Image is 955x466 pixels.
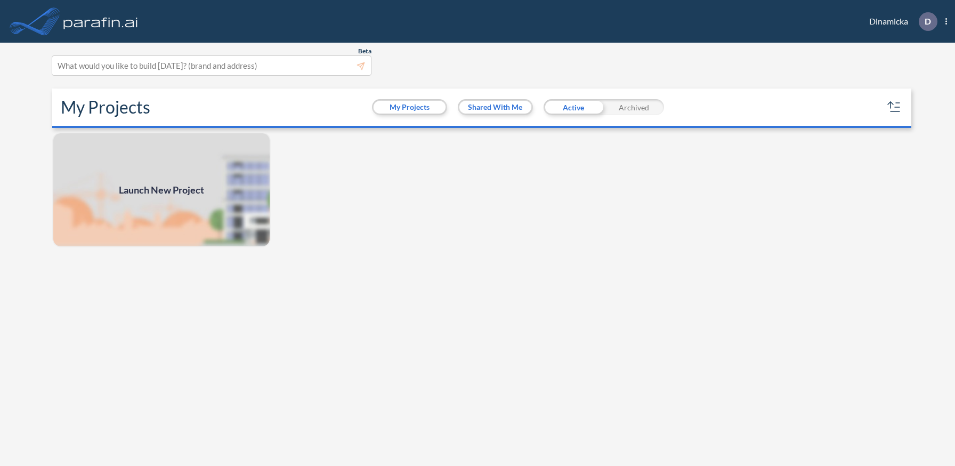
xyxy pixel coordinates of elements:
span: Beta [358,47,371,55]
img: logo [61,11,140,32]
img: add [52,132,271,247]
button: Shared With Me [459,101,531,114]
div: Active [544,99,604,115]
p: D [925,17,931,26]
button: My Projects [374,101,446,114]
a: Launch New Project [52,132,271,247]
button: sort [886,99,903,116]
div: Dinamicka [853,12,947,31]
span: Launch New Project [119,183,204,197]
h2: My Projects [61,97,150,117]
div: Archived [604,99,664,115]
